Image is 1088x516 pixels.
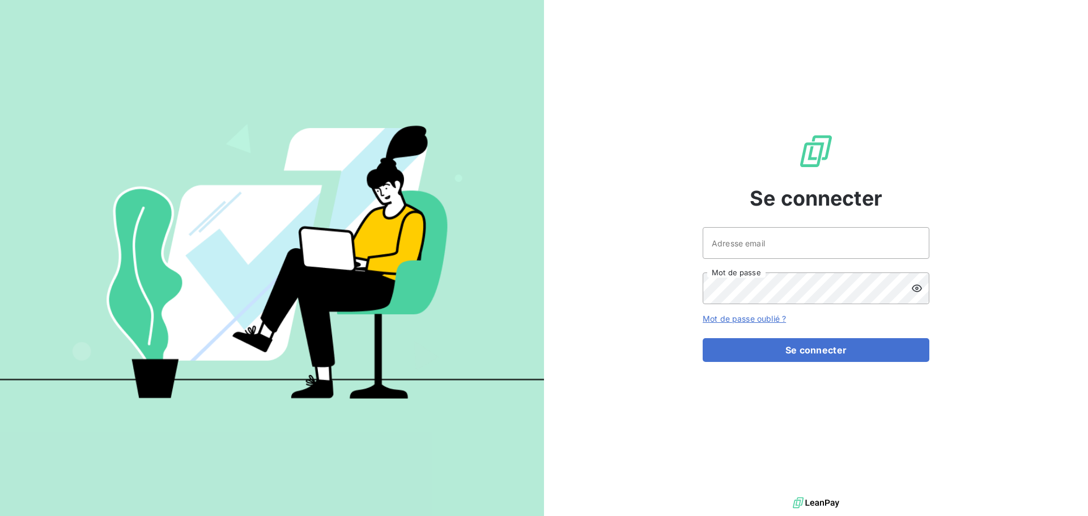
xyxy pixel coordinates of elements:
span: Se connecter [750,183,882,214]
img: logo [793,494,839,511]
img: Logo LeanPay [798,133,834,169]
button: Se connecter [703,338,929,362]
a: Mot de passe oublié ? [703,314,786,323]
input: placeholder [703,227,929,259]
